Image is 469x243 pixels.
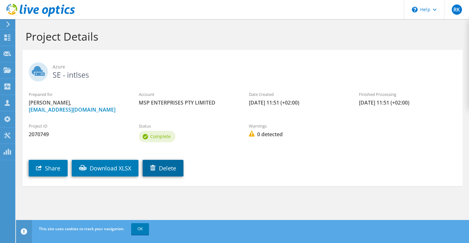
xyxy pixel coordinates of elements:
[39,226,124,231] span: This site uses cookies to track your navigation.
[143,160,183,176] a: Delete
[29,91,126,98] label: Prepared for
[131,223,149,235] a: OK
[249,91,346,98] label: Date Created
[150,133,171,139] span: Complete
[29,123,126,129] label: Project ID
[72,160,138,176] a: Download XLSX
[29,106,115,113] a: [EMAIL_ADDRESS][DOMAIN_NAME]
[359,99,456,106] span: [DATE] 11:51 (+02:00)
[139,123,236,129] label: Status
[29,131,126,138] span: 2070749
[452,4,462,15] span: RK
[139,91,236,98] label: Account
[29,62,456,78] h2: SE - intlses
[26,30,456,43] h1: Project Details
[359,91,456,98] label: Finished Processing
[249,131,346,138] span: 0 detected
[29,99,126,113] span: [PERSON_NAME],
[139,99,236,106] span: MSP ENTERPRISES PTY LIMITED
[249,123,346,129] label: Warnings
[53,63,456,70] span: Azure
[29,160,68,176] a: Share
[412,7,418,12] svg: \n
[249,99,346,106] span: [DATE] 11:51 (+02:00)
